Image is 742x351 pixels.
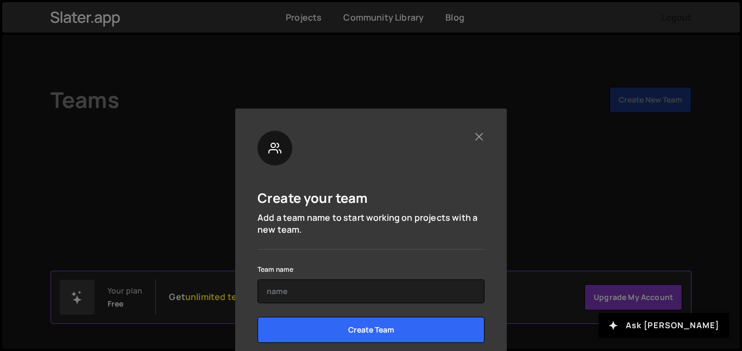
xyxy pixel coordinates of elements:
[473,131,485,142] button: Close
[257,264,293,275] label: Team name
[257,317,485,343] input: Create Team
[599,313,729,338] button: Ask [PERSON_NAME]
[257,212,485,236] p: Add a team name to start working on projects with a new team.
[257,189,368,206] h5: Create your team
[257,279,485,303] input: name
